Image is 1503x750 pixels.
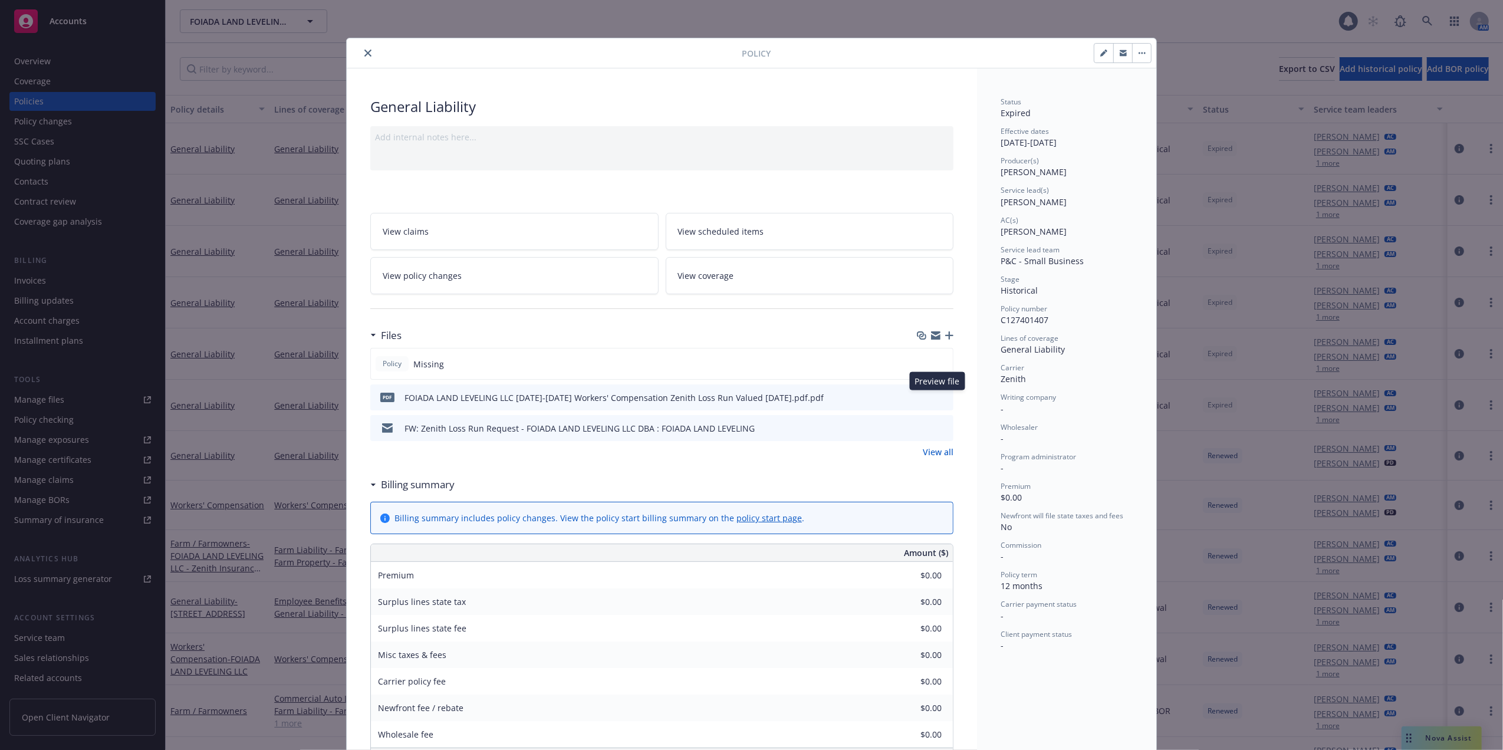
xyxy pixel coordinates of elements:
a: policy start page [736,512,802,524]
div: General Liability [370,97,953,117]
span: - [1001,403,1004,415]
span: C127401407 [1001,314,1048,325]
span: Policy term [1001,570,1037,580]
span: P&C - Small Business [1001,255,1084,267]
span: Client payment status [1001,629,1072,639]
div: FW: Zenith Loss Run Request - FOIADA LAND LEVELING LLC DBA : FOIADA LAND LEVELING [404,422,755,435]
span: - [1001,610,1004,621]
span: Carrier policy fee [378,676,446,687]
div: FOIADA LAND LEVELING LLC [DATE]-[DATE] Workers' Compensation Zenith Loss Run Valued [DATE].pdf.pdf [404,392,824,404]
div: Billing summary [370,477,455,492]
span: Carrier [1001,363,1024,373]
span: View claims [383,225,429,238]
button: preview file [938,392,949,404]
input: 0.00 [872,726,949,744]
span: View policy changes [383,269,462,282]
span: Service lead team [1001,245,1060,255]
span: Wholesale fee [378,729,433,740]
span: Premium [378,570,414,581]
span: - [1001,551,1004,562]
span: Policy [380,358,404,369]
span: View scheduled items [678,225,764,238]
span: Wholesaler [1001,422,1038,432]
div: Billing summary includes policy changes. View the policy start billing summary on the . [394,512,804,524]
span: [PERSON_NAME] [1001,226,1067,237]
span: 12 months [1001,580,1042,591]
span: Effective dates [1001,126,1049,136]
a: View all [923,446,953,458]
div: Files [370,328,402,343]
span: Policy [742,47,771,60]
span: Amount ($) [904,547,948,559]
span: Service lead(s) [1001,185,1049,195]
div: General Liability [1001,343,1133,356]
span: View coverage [678,269,734,282]
span: Lines of coverage [1001,333,1058,343]
h3: Billing summary [381,477,455,492]
span: [PERSON_NAME] [1001,166,1067,177]
span: Surplus lines state tax [378,596,466,607]
span: - [1001,462,1004,473]
button: download file [919,392,929,404]
span: Commission [1001,540,1041,550]
span: Zenith [1001,373,1026,384]
span: $0.00 [1001,492,1022,503]
span: No [1001,521,1012,532]
button: preview file [938,422,949,435]
span: Policy number [1001,304,1047,314]
button: close [361,46,375,60]
span: Status [1001,97,1021,107]
a: View coverage [666,257,954,294]
div: [DATE] - [DATE] [1001,126,1133,149]
span: [PERSON_NAME] [1001,196,1067,208]
a: View policy changes [370,257,659,294]
span: Carrier payment status [1001,599,1077,609]
span: Producer(s) [1001,156,1039,166]
input: 0.00 [872,699,949,717]
input: 0.00 [872,673,949,690]
div: Preview file [910,372,965,390]
span: Program administrator [1001,452,1076,462]
span: - [1001,640,1004,651]
span: Stage [1001,274,1019,284]
span: Newfront fee / rebate [378,702,463,713]
div: Add internal notes here... [375,131,949,143]
span: Premium [1001,481,1031,491]
input: 0.00 [872,646,949,664]
span: AC(s) [1001,215,1018,225]
a: View scheduled items [666,213,954,250]
span: Misc taxes & fees [378,649,446,660]
button: download file [919,422,929,435]
span: pdf [380,393,394,402]
span: Surplus lines state fee [378,623,466,634]
span: Historical [1001,285,1038,296]
input: 0.00 [872,593,949,611]
span: Newfront will file state taxes and fees [1001,511,1123,521]
input: 0.00 [872,567,949,584]
span: - [1001,433,1004,444]
h3: Files [381,328,402,343]
a: View claims [370,213,659,250]
span: Expired [1001,107,1031,119]
input: 0.00 [872,620,949,637]
span: Missing [413,358,444,370]
span: Writing company [1001,392,1056,402]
